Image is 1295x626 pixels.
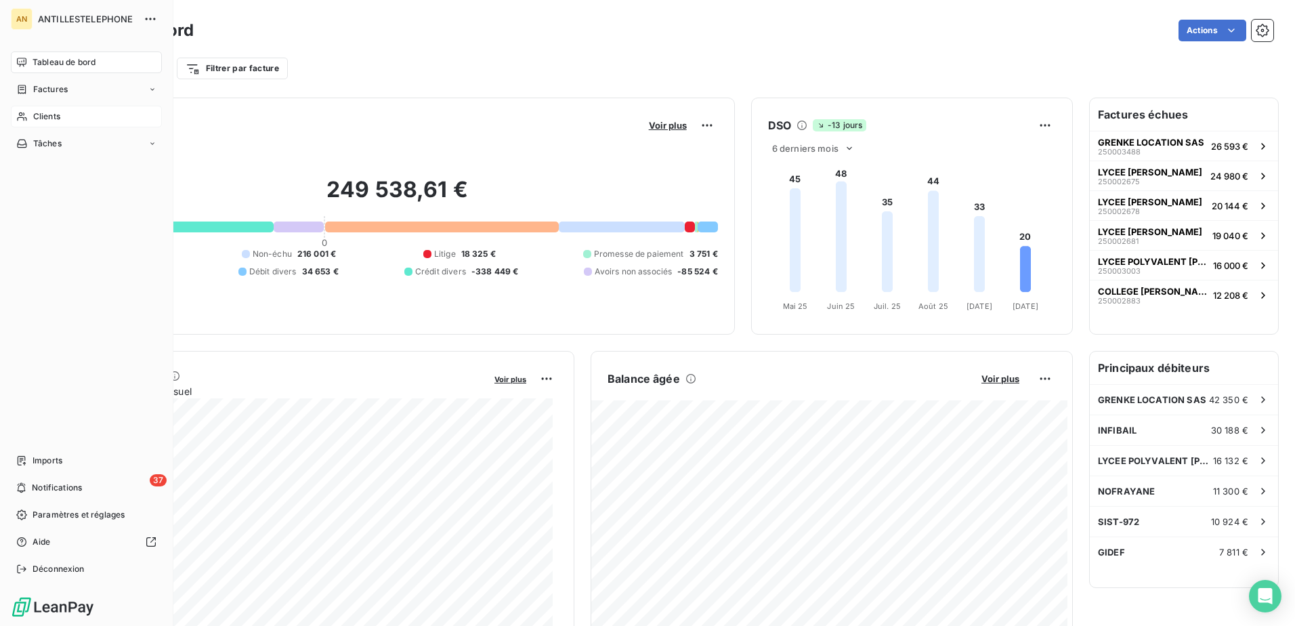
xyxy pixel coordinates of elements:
[471,266,519,278] span: -338 449 €
[1098,547,1125,558] span: GIDEF
[1090,352,1278,384] h6: Principaux débiteurs
[1211,141,1248,152] span: 26 593 €
[1090,98,1278,131] h6: Factures échues
[1098,167,1202,178] span: LYCEE [PERSON_NAME]
[967,301,992,311] tspan: [DATE]
[33,509,125,521] span: Paramètres et réglages
[1211,516,1248,527] span: 10 924 €
[11,596,95,618] img: Logo LeanPay
[249,266,297,278] span: Débit divers
[827,301,855,311] tspan: Juin 25
[813,119,866,131] span: -13 jours
[1098,237,1139,245] span: 250002681
[415,266,466,278] span: Crédit divers
[1219,547,1248,558] span: 7 811 €
[77,176,718,217] h2: 249 538,61 €
[1098,207,1140,215] span: 250002678
[1212,201,1248,211] span: 20 144 €
[1090,280,1278,310] button: COLLEGE [PERSON_NAME]25000288312 208 €
[11,531,162,553] a: Aide
[302,266,339,278] span: 34 653 €
[297,248,336,260] span: 216 001 €
[1179,20,1246,41] button: Actions
[322,237,327,248] span: 0
[33,563,85,575] span: Déconnexion
[434,248,456,260] span: Litige
[1090,161,1278,190] button: LYCEE [PERSON_NAME]25000267524 980 €
[11,8,33,30] div: AN
[1098,394,1206,405] span: GRENKE LOCATION SAS
[772,143,838,154] span: 6 derniers mois
[1209,394,1248,405] span: 42 350 €
[32,482,82,494] span: Notifications
[1210,171,1248,182] span: 24 980 €
[33,455,62,467] span: Imports
[874,301,901,311] tspan: Juil. 25
[981,373,1019,384] span: Voir plus
[253,248,292,260] span: Non-échu
[689,248,718,260] span: 3 751 €
[1098,148,1141,156] span: 250003488
[490,373,530,385] button: Voir plus
[595,266,672,278] span: Avoirs non associés
[1213,260,1248,271] span: 16 000 €
[977,373,1023,385] button: Voir plus
[1090,190,1278,220] button: LYCEE [PERSON_NAME]25000267820 144 €
[461,248,496,260] span: 18 325 €
[1098,178,1140,186] span: 250002675
[33,110,60,123] span: Clients
[33,56,95,68] span: Tableau de bord
[1213,486,1248,497] span: 11 300 €
[649,120,687,131] span: Voir plus
[1098,226,1202,237] span: LYCEE [PERSON_NAME]
[1090,220,1278,250] button: LYCEE [PERSON_NAME]25000268119 040 €
[1098,486,1155,497] span: NOFRAYANE
[1013,301,1038,311] tspan: [DATE]
[1098,256,1208,267] span: LYCEE POLYVALENT [PERSON_NAME]
[494,375,526,384] span: Voir plus
[1098,267,1141,275] span: 250003003
[77,384,485,398] span: Chiffre d'affaires mensuel
[1098,425,1137,436] span: INFIBAIL
[33,536,51,548] span: Aide
[1098,137,1204,148] span: GRENKE LOCATION SAS
[1211,425,1248,436] span: 30 188 €
[1090,250,1278,280] button: LYCEE POLYVALENT [PERSON_NAME]25000300316 000 €
[677,266,717,278] span: -85 524 €
[1213,455,1248,466] span: 16 132 €
[1249,580,1281,612] div: Open Intercom Messenger
[177,58,288,79] button: Filtrer par facture
[918,301,948,311] tspan: Août 25
[33,83,68,96] span: Factures
[1212,230,1248,241] span: 19 040 €
[1098,516,1139,527] span: SIST-972
[1090,131,1278,161] button: GRENKE LOCATION SAS25000348826 593 €
[594,248,684,260] span: Promesse de paiement
[1098,297,1141,305] span: 250002883
[608,371,680,387] h6: Balance âgée
[150,474,167,486] span: 37
[645,119,691,131] button: Voir plus
[1098,196,1202,207] span: LYCEE [PERSON_NAME]
[38,14,135,24] span: ANTILLESTELEPHONE
[768,117,791,133] h6: DSO
[33,138,62,150] span: Tâches
[1098,455,1213,466] span: LYCEE POLYVALENT [PERSON_NAME]
[1213,290,1248,301] span: 12 208 €
[782,301,807,311] tspan: Mai 25
[1098,286,1208,297] span: COLLEGE [PERSON_NAME]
